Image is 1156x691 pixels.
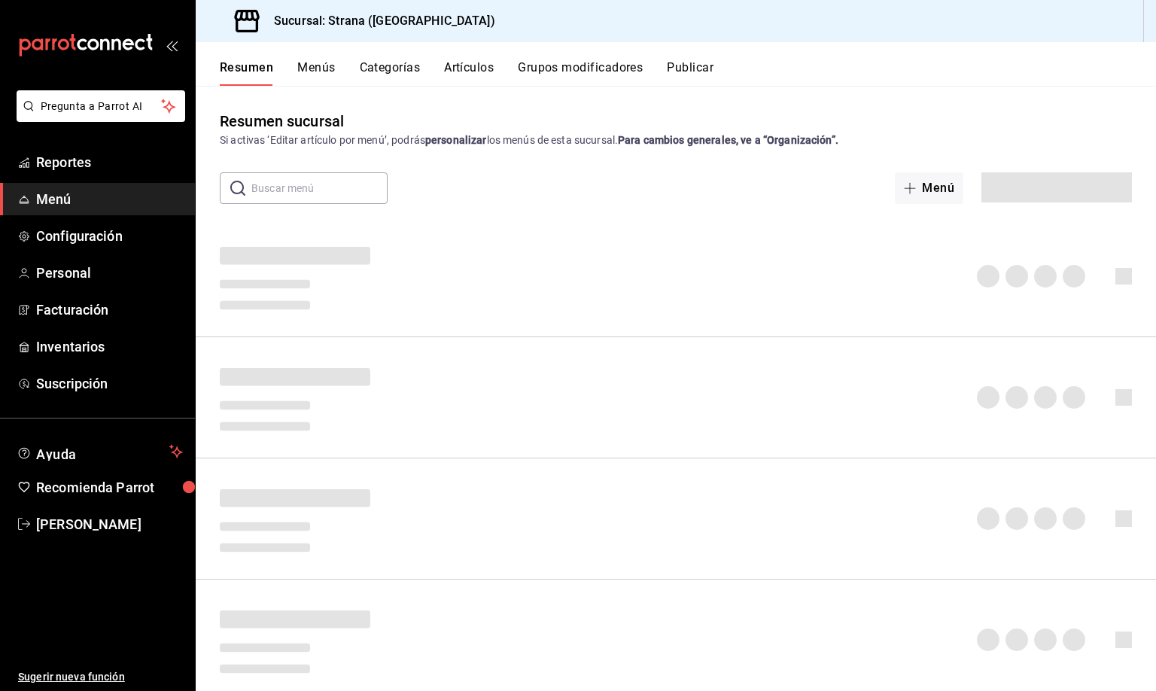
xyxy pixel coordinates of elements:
h3: Sucursal: Strana ([GEOGRAPHIC_DATA]) [262,12,495,30]
button: Grupos modificadores [518,60,643,86]
input: Buscar menú [251,173,388,203]
strong: Para cambios generales, ve a “Organización”. [618,134,838,146]
button: open_drawer_menu [166,39,178,51]
span: Ayuda [36,443,163,461]
button: Resumen [220,60,273,86]
span: Pregunta a Parrot AI [41,99,162,114]
span: Personal [36,263,183,283]
div: Si activas ‘Editar artículo por menú’, podrás los menús de esta sucursal. [220,132,1132,148]
button: Categorías [360,60,421,86]
div: Resumen sucursal [220,110,344,132]
span: Suscripción [36,373,183,394]
button: Publicar [667,60,713,86]
div: navigation tabs [220,60,1156,86]
span: Recomienda Parrot [36,477,183,498]
button: Menú [895,172,963,204]
span: Facturación [36,300,183,320]
span: Sugerir nueva función [18,669,183,685]
a: Pregunta a Parrot AI [11,109,185,125]
button: Menús [297,60,335,86]
span: Menú [36,189,183,209]
button: Artículos [444,60,494,86]
strong: personalizar [425,134,487,146]
span: Reportes [36,152,183,172]
span: Configuración [36,226,183,246]
button: Pregunta a Parrot AI [17,90,185,122]
span: [PERSON_NAME] [36,514,183,534]
span: Inventarios [36,336,183,357]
